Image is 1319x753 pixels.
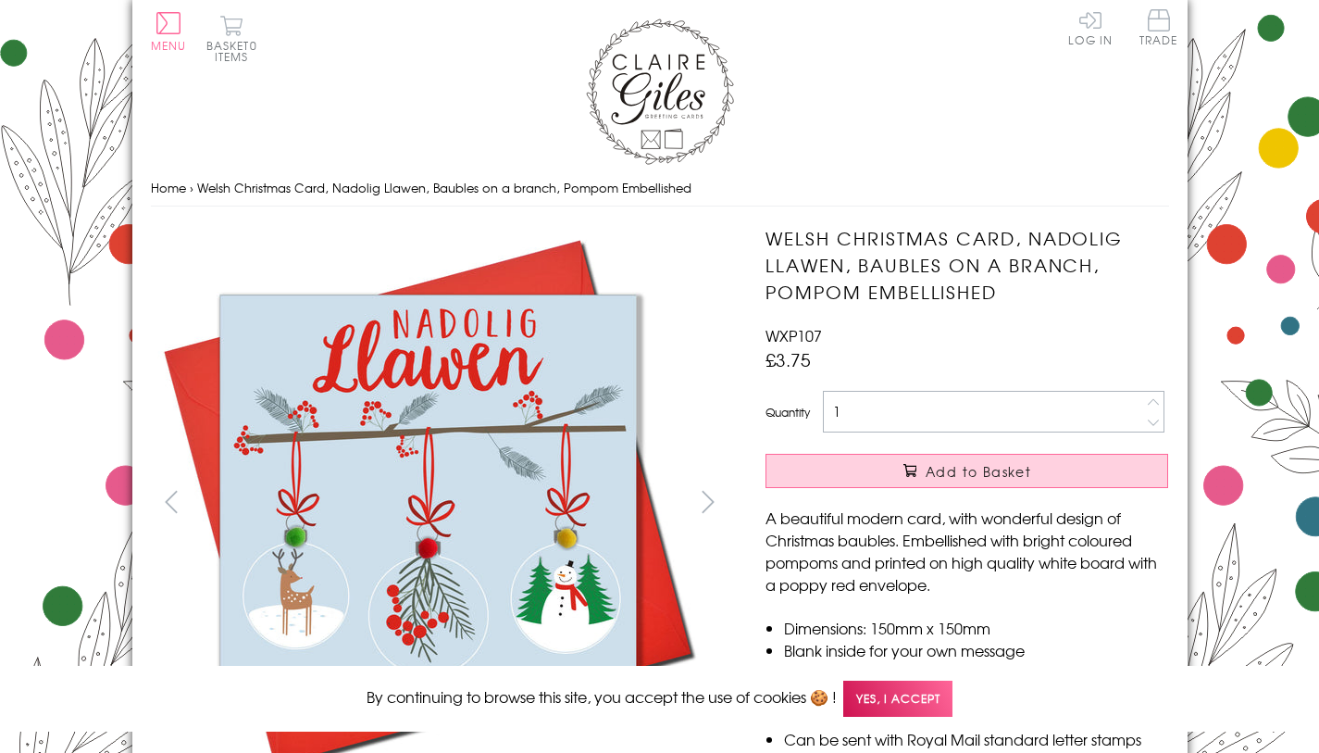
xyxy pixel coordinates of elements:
[765,225,1168,305] h1: Welsh Christmas Card, Nadolig Llawen, Baubles on a branch, Pompom Embellished
[765,404,810,420] label: Quantity
[1068,9,1113,45] a: Log In
[190,179,193,196] span: ›
[843,681,952,717] span: Yes, I accept
[926,462,1031,481] span: Add to Basket
[151,481,193,522] button: prev
[206,15,257,62] button: Basket0 items
[151,179,186,196] a: Home
[784,617,1168,639] li: Dimensions: 150mm x 150mm
[151,169,1169,207] nav: breadcrumbs
[1139,9,1178,49] a: Trade
[765,454,1168,488] button: Add to Basket
[151,12,187,51] button: Menu
[687,481,728,522] button: next
[151,37,187,54] span: Menu
[765,324,822,346] span: WXP107
[765,346,811,372] span: £3.75
[586,19,734,165] img: Claire Giles Greetings Cards
[784,661,1168,684] li: Printed in the U.K on quality 350gsm board
[765,507,1168,596] p: A beautiful modern card, with wonderful design of Christmas baubles. Embellished with bright colo...
[1139,9,1178,45] span: Trade
[215,37,257,65] span: 0 items
[784,728,1168,750] li: Can be sent with Royal Mail standard letter stamps
[728,225,1284,670] img: Welsh Christmas Card, Nadolig Llawen, Baubles on a branch, Pompom Embellished
[197,179,691,196] span: Welsh Christmas Card, Nadolig Llawen, Baubles on a branch, Pompom Embellished
[784,639,1168,661] li: Blank inside for your own message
